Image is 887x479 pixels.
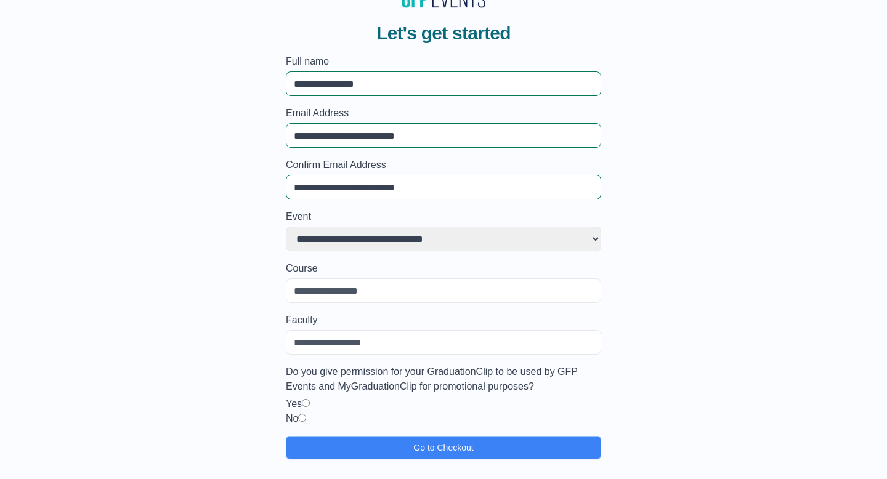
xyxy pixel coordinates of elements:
span: Let's get started [376,22,511,44]
label: Event [286,209,601,224]
label: No [286,413,298,424]
label: Full name [286,54,601,69]
label: Email Address [286,106,601,121]
label: Faculty [286,313,601,328]
label: Confirm Email Address [286,158,601,172]
label: Course [286,261,601,276]
label: Do you give permission for your GraduationClip to be used by GFP Events and MyGraduationClip for ... [286,364,601,394]
button: Go to Checkout [286,436,601,459]
label: Yes [286,398,302,409]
